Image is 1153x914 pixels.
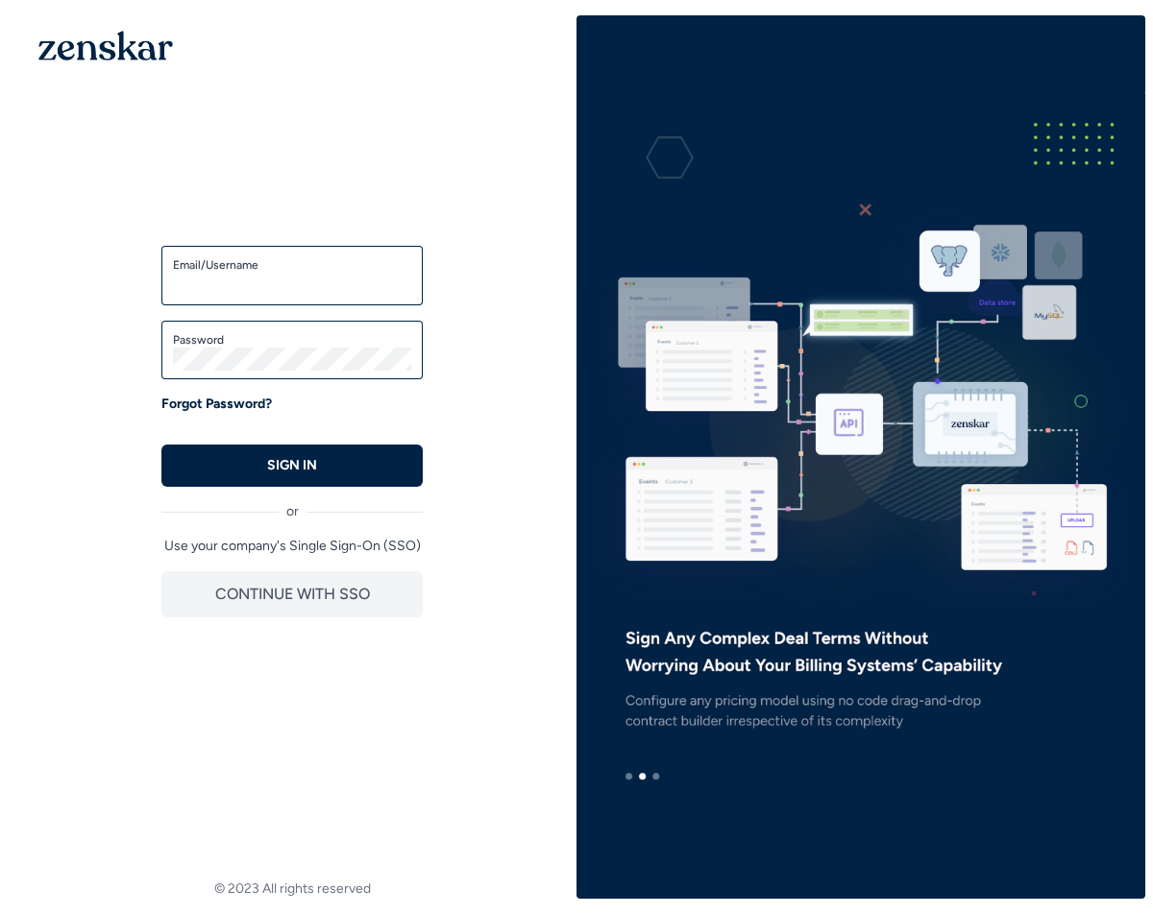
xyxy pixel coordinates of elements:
[161,445,423,487] button: SIGN IN
[161,537,423,556] p: Use your company's Single Sign-On (SSO)
[161,395,272,414] a: Forgot Password?
[38,31,173,60] img: 1OGAJ2xQqyY4LXKgY66KYq0eOWRCkrZdAb3gUhuVAqdWPZE9SRJmCz+oDMSn4zDLXe31Ii730ItAGKgCKgCCgCikA4Av8PJUP...
[173,257,411,273] label: Email/Username
[161,487,423,521] div: or
[267,456,317,475] p: SIGN IN
[173,332,411,348] label: Password
[576,92,1145,822] img: e3ZQAAAMhDCM8y96E9JIIDxLgAABAgQIECBAgAABAgQyAoJA5mpDCRAgQIAAAQIECBAgQIAAAQIECBAgQKAsIAiU37edAAECB...
[161,571,423,617] button: CONTINUE WITH SSO
[8,879,576,899] footer: © 2023 All rights reserved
